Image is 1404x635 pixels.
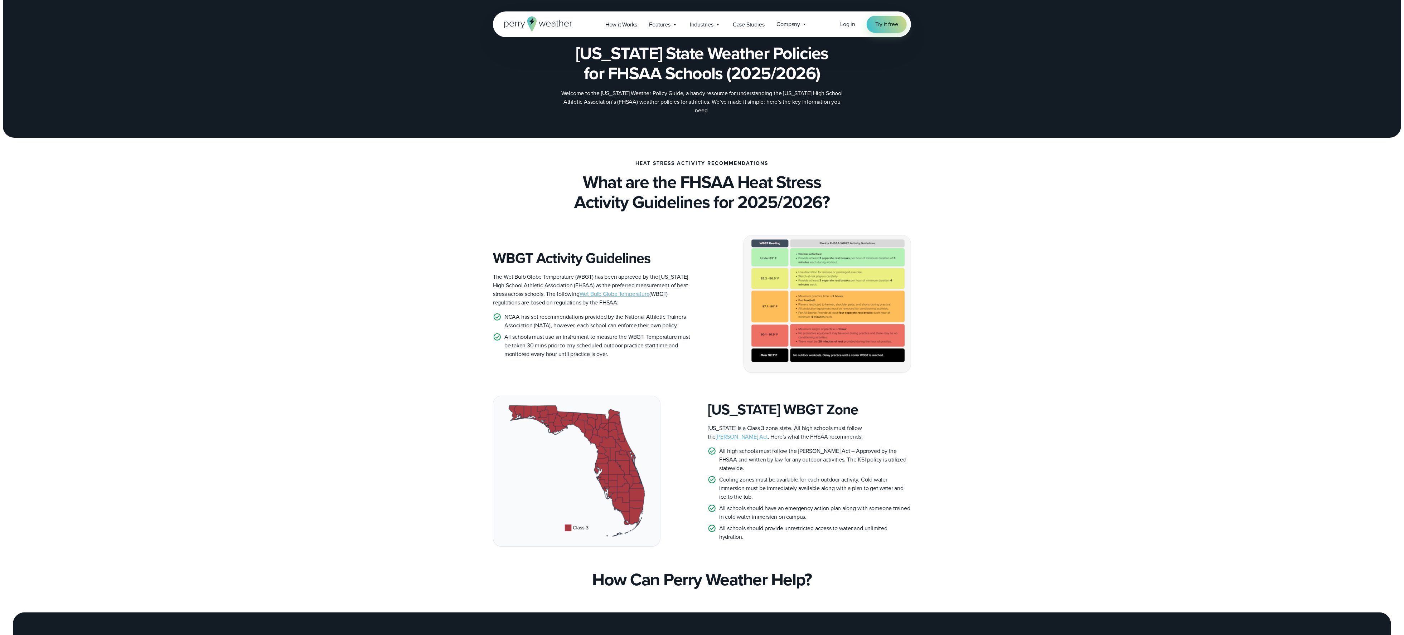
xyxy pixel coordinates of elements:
[716,433,768,441] a: [PERSON_NAME] Act
[580,290,650,298] a: Wet Bulb Globe Temperature
[649,20,670,29] span: Features
[605,20,637,29] span: How it Works
[504,313,696,330] p: NCAA has set recommendations provided by the National Athletic Trainers Association (NATA), howev...
[504,333,696,358] p: All schools must use an instrument to measure the WBGT. Temperature must be taken 30 mins prior t...
[777,20,800,29] span: Company
[493,396,660,546] img: Florida WBGT Map
[636,161,769,166] h3: Heat Stress Activity Recommendations
[727,17,771,32] a: Case Studies
[733,20,765,29] span: Case Studies
[592,570,812,590] h3: How Can Perry Weather Help?
[708,401,911,418] h3: [US_STATE] WBGT Zone
[840,20,855,29] a: Log in
[493,273,696,307] p: The Wet Bulb Globe Temperature (WBGT) has been approved by the [US_STATE] High School Athletic As...
[719,447,911,473] p: All high schools must follow the [PERSON_NAME] Act – Approved by the FHSAA and written by law for...
[719,475,911,501] p: Cooling zones must be available for each outdoor activity. Cold water immersion must be immediate...
[875,20,898,29] span: Try it free
[867,16,907,33] a: Try it free
[559,89,845,115] p: Welcome to the [US_STATE] Weather Policy Guide, a handy resource for understanding the [US_STATE]...
[744,235,911,372] img: Florida FHSAA WBGT Guidelines
[599,17,643,32] a: How it Works
[493,250,696,267] h3: WBGT Activity Guidelines
[719,504,911,521] p: All schools should have an emergency action plan along with someone trained in cold water immersi...
[529,43,875,83] h1: [US_STATE] State Weather Policies for FHSAA Schools (2025/2026)
[614,32,791,38] h3: > [US_STATE] Weather Policies
[719,524,911,541] p: All schools should provide unrestricted access to water and unlimited hydration.
[690,20,713,29] span: Industries
[708,424,911,441] p: [US_STATE] is a Class 3 zone state. All high schools must follow the . Here’s what the FHSAA reco...
[493,172,911,212] h2: What are the FHSAA Heat Stress Activity Guidelines for 2025/2026?
[840,20,855,28] span: Log in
